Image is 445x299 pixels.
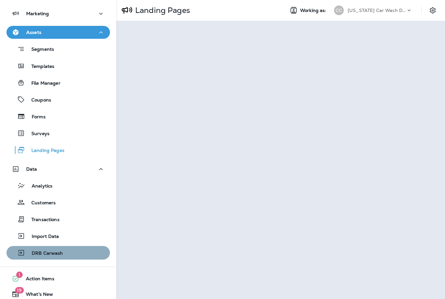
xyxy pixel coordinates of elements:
p: Coupons [25,97,51,103]
button: Assets [6,26,110,39]
p: Forms [25,114,46,120]
button: Analytics [6,179,110,192]
button: Forms [6,110,110,123]
div: CC [334,5,344,15]
span: 1 [16,272,23,278]
p: Import Data [25,234,59,240]
button: Templates [6,59,110,73]
p: Analytics [25,183,52,189]
button: Landing Pages [6,143,110,157]
button: Transactions [6,212,110,226]
button: Settings [427,5,439,16]
p: Surveys [25,131,49,137]
p: Assets [26,30,41,35]
button: Import Data [6,229,110,243]
p: Landing Pages [25,148,64,154]
p: Marketing [26,11,49,16]
button: DRB Carwash [6,246,110,260]
span: Action Items [19,276,54,284]
button: Surveys [6,126,110,140]
p: [US_STATE] Car Wash DBA Zoom Car Wash [348,8,406,13]
p: File Manager [25,80,60,87]
p: Landing Pages [133,5,190,15]
button: File Manager [6,76,110,90]
button: 1Action Items [6,272,110,285]
p: Data [26,166,37,172]
button: Coupons [6,93,110,106]
p: Segments [25,47,54,53]
button: Customers [6,196,110,209]
p: Customers [25,200,56,206]
span: Working as: [300,8,328,13]
button: Segments [6,42,110,56]
button: Data [6,163,110,176]
p: Transactions [25,217,60,223]
p: Templates [25,64,54,70]
p: DRB Carwash [25,251,63,257]
span: 19 [15,287,24,294]
button: Marketing [6,7,110,20]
